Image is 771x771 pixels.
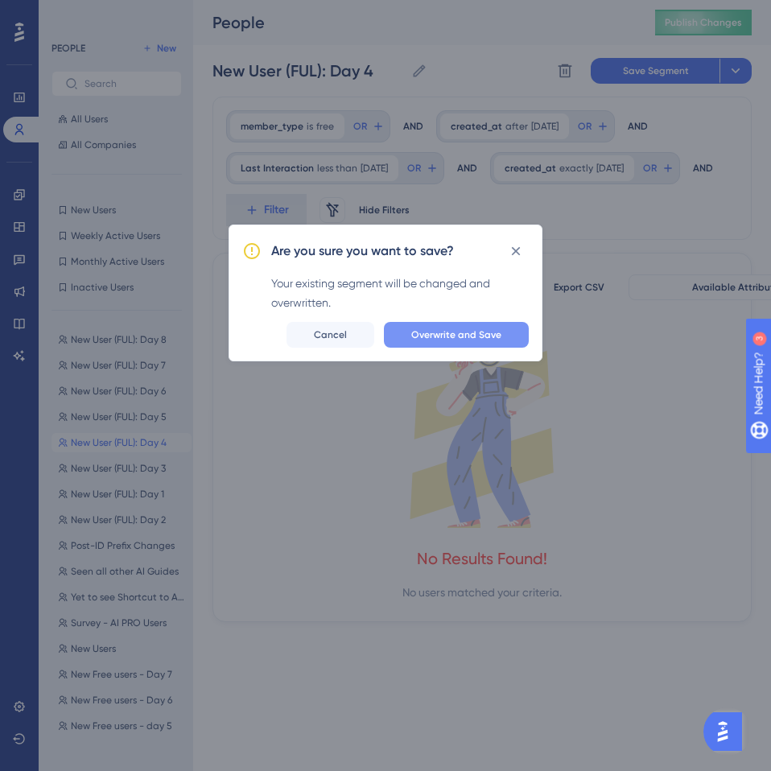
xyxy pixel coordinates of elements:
span: Need Help? [38,4,101,23]
iframe: UserGuiding AI Assistant Launcher [703,707,752,756]
h2: Are you sure you want to save? [271,241,454,261]
span: Overwrite and Save [411,328,501,341]
div: 3 [112,8,117,21]
span: Cancel [314,328,347,341]
div: Your existing segment will be changed and overwritten. [271,274,529,312]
